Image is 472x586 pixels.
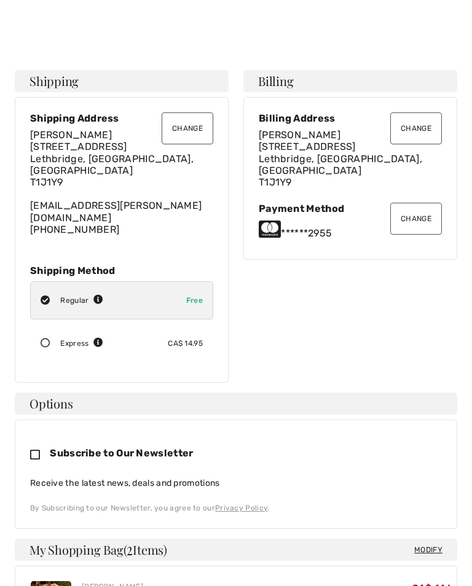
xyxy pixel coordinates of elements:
[15,539,457,561] h4: My Shopping Bag
[29,75,79,87] span: Shipping
[259,203,442,214] div: Payment Method
[30,112,213,124] div: Shipping Address
[30,141,194,188] span: [STREET_ADDRESS] Lethbridge, [GEOGRAPHIC_DATA], [GEOGRAPHIC_DATA] T1J1Y9
[30,502,442,514] div: By Subscribing to our Newsletter, you agree to our .
[15,393,457,415] h4: Options
[30,477,442,490] div: Receive the latest news, deals and promotions
[258,75,293,87] span: Billing
[60,338,103,349] div: Express
[162,112,213,144] button: Change
[30,129,213,235] div: [EMAIL_ADDRESS][PERSON_NAME][DOMAIN_NAME]
[390,112,442,144] button: Change
[124,541,167,558] span: ( Items)
[259,129,340,141] span: [PERSON_NAME]
[215,504,267,512] a: Privacy Policy
[60,295,103,306] div: Regular
[30,224,119,235] a: [PHONE_NUMBER]
[30,129,112,141] span: [PERSON_NAME]
[390,203,442,235] button: Change
[186,296,203,305] span: Free
[259,141,422,188] span: [STREET_ADDRESS] Lethbridge, [GEOGRAPHIC_DATA], [GEOGRAPHIC_DATA] T1J1Y9
[50,447,193,459] span: Subscribe to Our Newsletter
[259,112,442,124] div: Billing Address
[127,541,133,557] span: 2
[30,265,213,276] div: Shipping Method
[168,338,203,349] div: CA$ 14.95
[414,544,442,556] span: Modify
